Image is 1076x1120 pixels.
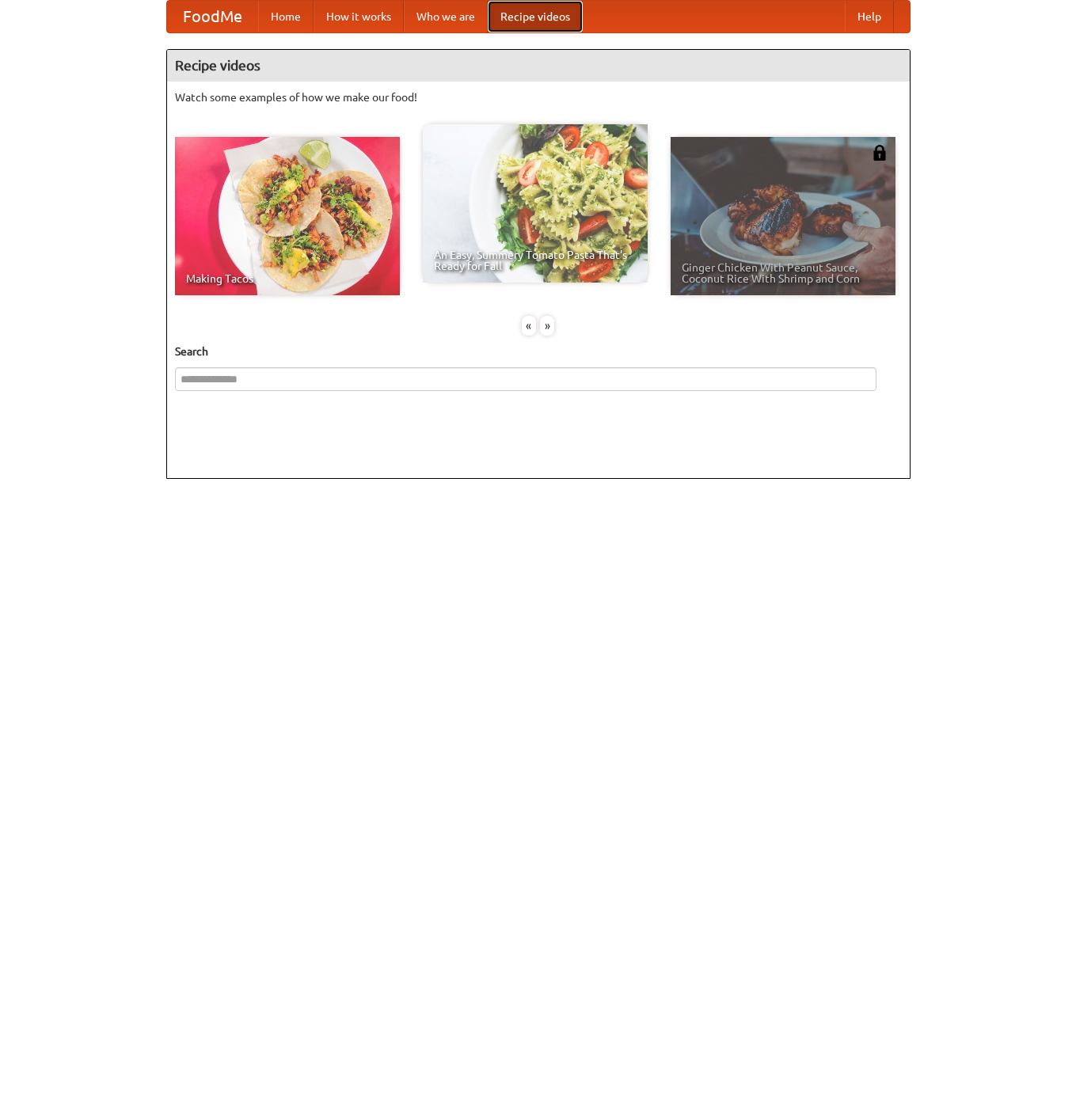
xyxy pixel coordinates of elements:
a: Help [845,1,894,32]
img: 483408.png [872,145,888,161]
a: FoodMe [167,1,258,32]
h4: Recipe videos [167,50,910,82]
a: Recipe videos [488,1,583,32]
h5: Search [175,344,902,359]
a: An Easy, Summery Tomato Pasta That's Ready for Fall [423,124,648,283]
span: Making Tacos [186,273,389,284]
span: An Easy, Summery Tomato Pasta That's Ready for Fall [434,249,637,271]
a: How it works [314,1,404,32]
div: » [540,316,554,336]
p: Watch some examples of how we make our food! [175,89,902,105]
a: Who we are [404,1,488,32]
div: « [522,316,536,336]
a: Home [258,1,314,32]
a: Making Tacos [175,137,400,295]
